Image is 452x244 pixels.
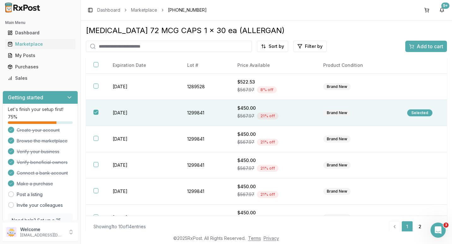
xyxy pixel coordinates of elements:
[180,152,230,178] td: 1299841
[401,221,413,232] a: 1
[3,62,78,72] button: Purchases
[237,157,308,164] div: $450.00
[8,94,43,101] h3: Getting started
[105,100,180,126] td: [DATE]
[86,26,447,36] div: [MEDICAL_DATA] 72 MCG CAPS 1 x 30 ea (ALLERGAN)
[105,126,180,152] td: [DATE]
[269,43,284,49] span: Sort by
[8,114,17,120] span: 75 %
[237,191,254,198] span: $567.97
[407,109,432,116] div: Selected
[93,224,146,230] div: Showing 1 to 10 of 14 entries
[3,28,78,38] button: Dashboard
[257,113,278,119] div: 21 % off
[17,138,68,144] span: Browse the marketplace
[323,214,351,221] div: Brand New
[105,152,180,178] td: [DATE]
[3,39,78,49] button: Marketplace
[5,50,75,61] a: My Posts
[417,43,443,50] span: Add to cart
[230,57,316,74] th: Price Available
[3,73,78,83] button: Sales
[257,41,288,52] button: Sort by
[180,74,230,100] td: 1289528
[105,74,180,100] td: [DATE]
[8,75,73,81] div: Sales
[20,226,64,233] p: Welcome
[8,52,73,59] div: My Posts
[431,223,446,238] iframe: Intercom live chat
[17,202,63,208] a: Invite your colleagues
[3,50,78,61] button: My Posts
[180,178,230,205] td: 1299841
[17,170,68,176] span: Connect a bank account
[105,205,180,231] td: [DATE]
[293,41,327,52] button: Filter by
[264,235,279,241] a: Privacy
[316,57,400,74] th: Product Condition
[237,165,254,171] span: $567.97
[17,148,59,155] span: Verify your business
[237,139,254,145] span: $567.97
[5,61,75,73] a: Purchases
[323,136,351,142] div: Brand New
[414,221,425,232] a: 2
[180,100,230,126] td: 1299841
[257,191,278,198] div: 21 % off
[180,205,230,231] td: 1299841
[8,106,73,113] p: Let's finish your setup first!
[389,221,439,232] nav: pagination
[5,20,75,25] h2: Main Menu
[180,57,230,74] th: Lot #
[323,188,351,195] div: Brand New
[105,57,180,74] th: Expiration Date
[257,165,278,172] div: 21 % off
[437,5,447,15] button: 9+
[405,41,447,52] button: Add to cart
[237,87,254,93] span: $567.97
[17,191,43,198] a: Post a listing
[257,86,277,93] div: 8 % off
[3,3,43,13] img: RxPost Logo
[323,109,351,116] div: Brand New
[427,221,439,232] a: Go to next page
[237,210,308,216] div: $450.00
[237,105,308,111] div: $450.00
[5,73,75,84] a: Sales
[257,139,278,146] div: 21 % off
[237,113,254,119] span: $567.97
[441,3,449,9] div: 9+
[443,223,449,228] span: 3
[248,235,261,241] a: Terms
[5,38,75,50] a: Marketplace
[17,181,53,187] span: Make a purchase
[5,27,75,38] a: Dashboard
[105,178,180,205] td: [DATE]
[237,183,308,190] div: $450.00
[323,162,351,169] div: Brand New
[168,7,207,13] span: [PHONE_NUMBER]
[237,79,308,85] div: $522.53
[97,7,120,13] a: Dashboard
[237,131,308,137] div: $450.00
[305,43,323,49] span: Filter by
[20,233,64,238] p: [EMAIL_ADDRESS][DOMAIN_NAME]
[8,64,73,70] div: Purchases
[12,217,69,236] p: Need help? Set up a 25 minute call with our team to set up.
[17,127,60,133] span: Create your account
[8,30,73,36] div: Dashboard
[180,126,230,152] td: 1299841
[8,41,73,47] div: Marketplace
[97,7,207,13] nav: breadcrumb
[6,227,16,237] img: User avatar
[17,159,68,166] span: Verify beneficial owners
[131,7,157,13] a: Marketplace
[323,83,351,90] div: Brand New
